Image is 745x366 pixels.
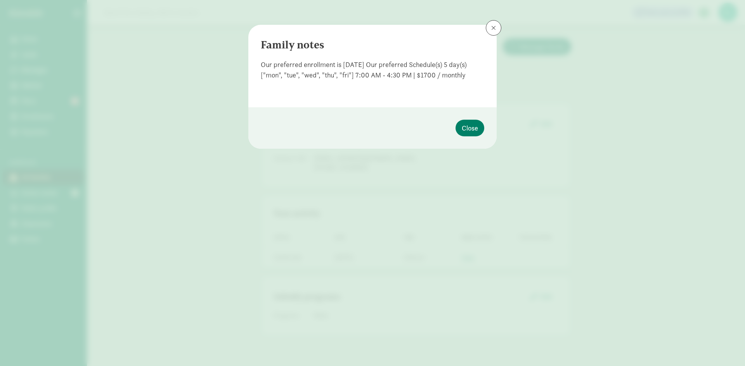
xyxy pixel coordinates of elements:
div: Family notes [261,37,484,53]
iframe: Chat Widget [706,329,745,366]
button: Close [456,120,484,136]
div: Our preferred enrollment is [DATE] Our preferred Schedule(s) 5 day(s) ["mon", "tue", "wed", "thu"... [261,59,484,80]
span: Close [462,123,478,133]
